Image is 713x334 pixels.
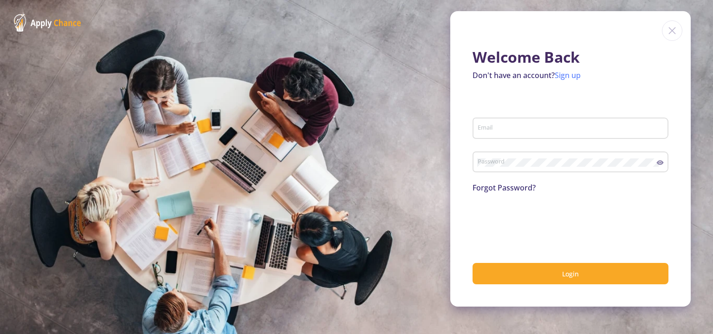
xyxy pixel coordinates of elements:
[473,204,614,241] iframe: reCAPTCHA
[14,14,81,32] img: ApplyChance Logo
[562,269,579,278] span: Login
[473,70,668,81] p: Don't have an account?
[473,48,668,66] h1: Welcome Back
[662,20,682,41] img: close icon
[555,70,581,80] a: Sign up
[473,183,536,193] a: Forgot Password?
[473,263,668,285] button: Login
